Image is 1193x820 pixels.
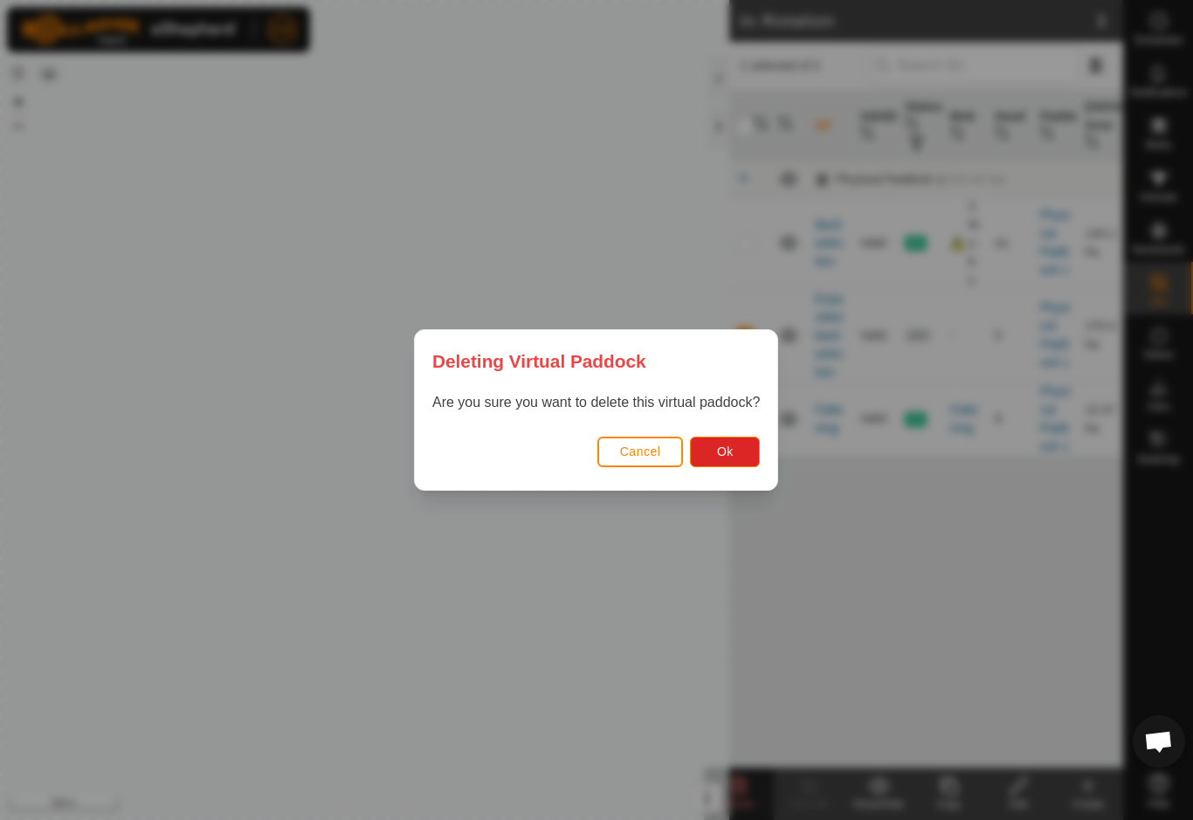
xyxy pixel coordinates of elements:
[620,444,661,458] span: Cancel
[717,444,734,458] span: Ok
[1133,715,1185,768] div: Open chat
[432,348,646,375] span: Deleting Virtual Paddock
[432,392,760,413] p: Are you sure you want to delete this virtual paddock?
[691,437,761,467] button: Ok
[597,437,684,467] button: Cancel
